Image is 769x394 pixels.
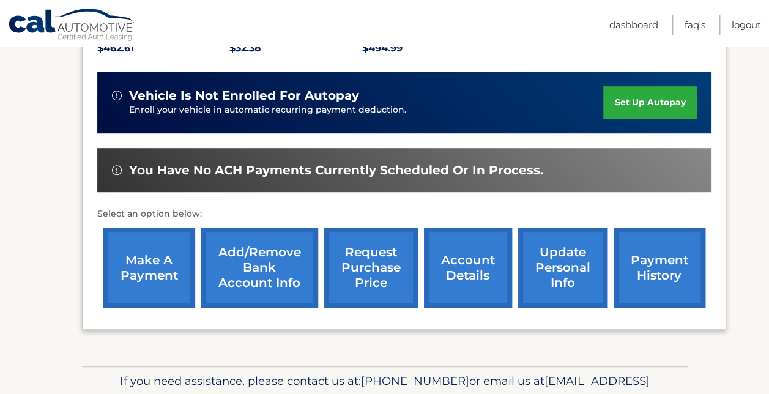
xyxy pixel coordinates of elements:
img: alert-white.svg [112,165,122,175]
a: Add/Remove bank account info [201,228,318,308]
a: account details [424,228,512,308]
a: update personal info [518,228,607,308]
p: $32.38 [229,40,362,57]
img: alert-white.svg [112,91,122,100]
p: Enroll your vehicle in automatic recurring payment deduction. [129,103,604,117]
span: You have no ACH payments currently scheduled or in process. [129,163,543,178]
a: make a payment [103,228,195,308]
a: set up autopay [603,86,696,119]
a: FAQ's [685,15,705,35]
p: Select an option below: [97,207,711,221]
p: $494.99 [362,40,495,57]
a: Logout [732,15,761,35]
p: $462.61 [97,40,230,57]
span: [PHONE_NUMBER] [361,374,469,388]
a: Dashboard [609,15,658,35]
a: request purchase price [324,228,418,308]
span: vehicle is not enrolled for autopay [129,88,359,103]
a: payment history [614,228,705,308]
a: Cal Automotive [8,8,136,43]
